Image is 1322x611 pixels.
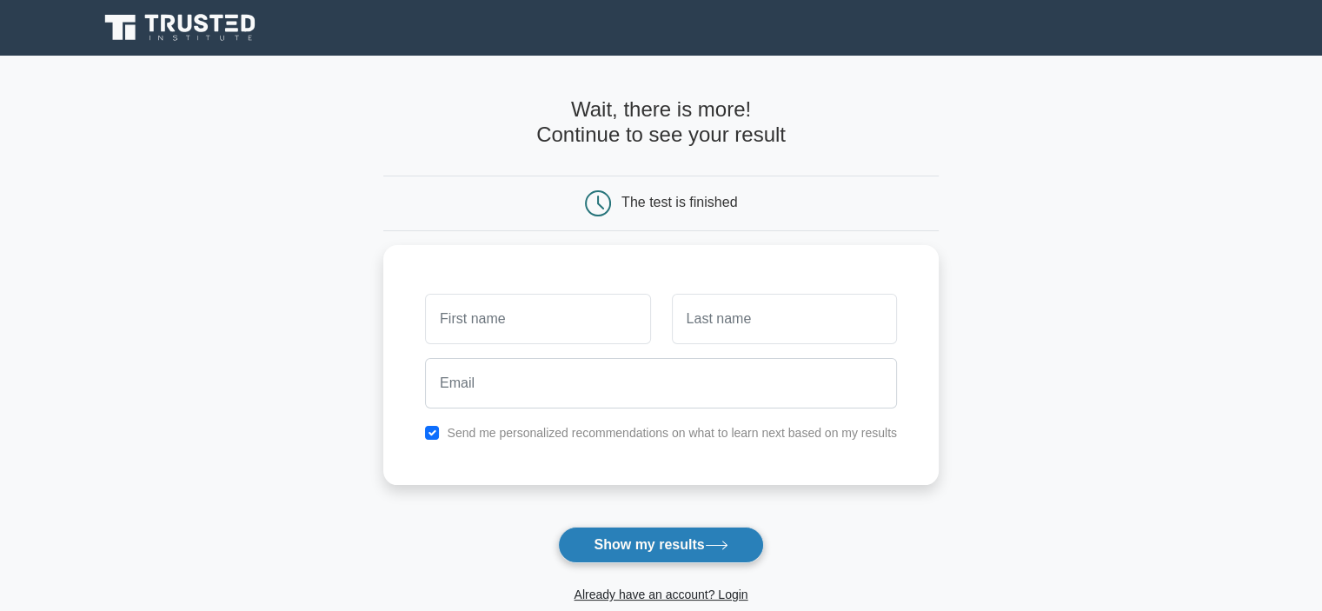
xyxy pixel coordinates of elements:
input: First name [425,294,650,344]
input: Email [425,358,897,408]
h4: Wait, there is more! Continue to see your result [383,97,939,148]
input: Last name [672,294,897,344]
a: Already have an account? Login [574,588,747,601]
div: The test is finished [621,195,737,209]
label: Send me personalized recommendations on what to learn next based on my results [447,426,897,440]
button: Show my results [558,527,763,563]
